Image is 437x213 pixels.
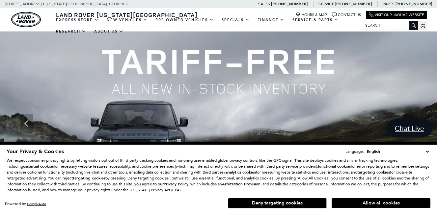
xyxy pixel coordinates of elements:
[365,148,430,155] select: Language Select
[332,198,430,208] button: Allow all cookies
[369,12,424,17] a: Visit Our Jaguar Website
[52,14,103,26] a: EXPRESS STORE
[5,2,128,6] a: [STREET_ADDRESS] • [US_STATE][GEOGRAPHIC_DATA], CO 80905
[318,164,351,169] strong: functional cookies
[52,26,90,37] a: Research
[56,11,198,19] span: Land Rover [US_STATE][GEOGRAPHIC_DATA]
[288,14,342,26] a: Service & Parts
[258,2,270,6] span: Sales
[7,157,430,193] p: We respect consumer privacy rights by letting visitors opt out of third-party tracking cookies an...
[318,2,334,6] span: Service
[396,1,432,7] a: [PHONE_NUMBER]
[90,26,127,37] a: About Us
[222,181,260,187] strong: Arbitration Provision
[5,202,46,206] div: Powered by
[228,198,327,208] button: Deny targeting cookies
[73,176,105,181] strong: targeting cookies
[383,2,395,6] span: Parts
[360,21,418,29] input: Search
[404,114,417,133] div: Next
[164,182,188,186] a: Privacy Policy
[335,1,372,7] a: [PHONE_NUMBER]
[52,11,202,19] a: Land Rover [US_STATE][GEOGRAPHIC_DATA]
[296,12,327,17] a: Hours & Map
[20,114,33,133] div: Previous
[332,12,361,17] a: Contact Us
[11,12,41,27] img: Land Rover
[387,119,432,137] a: Chat Live
[357,170,390,175] strong: targeting cookies
[151,14,218,26] a: Pre-Owned Vehicles
[103,14,151,26] a: New Vehicles
[254,14,288,26] a: Finance
[226,170,256,175] strong: analytics cookies
[23,164,54,169] strong: essential cookies
[52,14,360,37] nav: Main Navigation
[345,150,364,154] div: Language:
[27,202,46,206] a: ComplyAuto
[7,148,64,155] span: Your Privacy & Cookies
[218,14,254,26] a: Specials
[271,1,308,7] a: [PHONE_NUMBER]
[392,124,427,133] span: Chat Live
[11,12,41,27] a: land-rover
